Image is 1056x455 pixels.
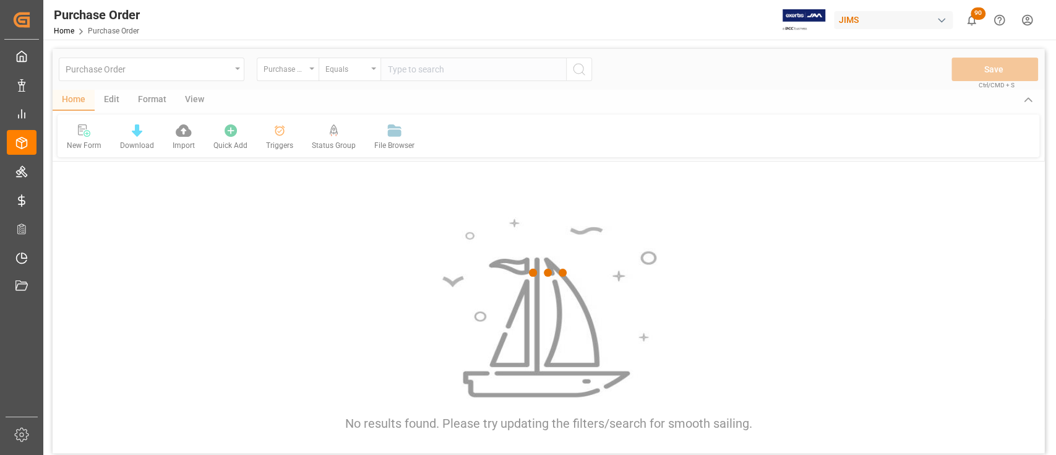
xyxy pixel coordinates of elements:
[783,9,825,31] img: Exertis%20JAM%20-%20Email%20Logo.jpg_1722504956.jpg
[54,27,74,35] a: Home
[834,8,958,32] button: JIMS
[54,6,140,24] div: Purchase Order
[971,7,985,20] span: 90
[985,6,1013,34] button: Help Center
[834,11,953,29] div: JIMS
[958,6,985,34] button: show 90 new notifications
